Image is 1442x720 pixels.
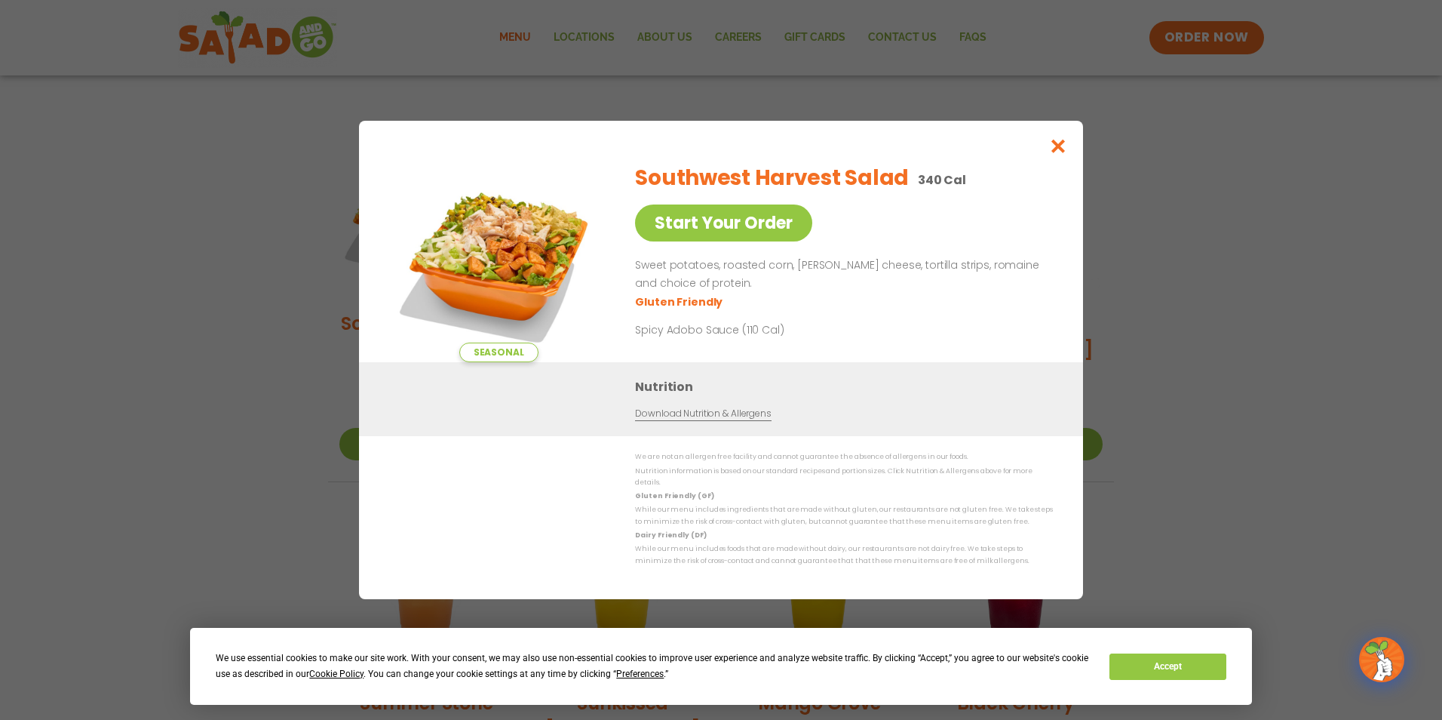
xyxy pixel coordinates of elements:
span: Preferences [616,669,664,679]
span: Seasonal [459,343,538,362]
img: wpChatIcon [1361,638,1403,681]
p: While our menu includes foods that are made without dairy, our restaurants are not dairy free. We... [635,543,1053,567]
h3: Nutrition [635,377,1060,396]
a: Download Nutrition & Allergens [635,407,771,421]
img: Featured product photo for Southwest Harvest Salad [393,151,604,362]
li: Gluten Friendly [635,294,725,310]
div: Cookie Consent Prompt [190,628,1252,705]
h2: Southwest Harvest Salad [635,162,909,194]
span: Cookie Policy [309,669,364,679]
p: Spicy Adobo Sauce (110 Cal) [635,322,914,338]
button: Close modal [1034,121,1083,171]
strong: Gluten Friendly (GF) [635,491,713,500]
div: We use essential cookies to make our site work. With your consent, we may also use non-essential ... [216,651,1091,682]
p: 340 Cal [918,171,966,189]
p: Sweet potatoes, roasted corn, [PERSON_NAME] cheese, tortilla strips, romaine and choice of protein. [635,257,1047,293]
strong: Dairy Friendly (DF) [635,531,706,540]
button: Accept [1109,654,1226,680]
p: While our menu includes ingredients that are made without gluten, our restaurants are not gluten ... [635,504,1053,528]
p: Nutrition information is based on our standard recipes and portion sizes. Click Nutrition & Aller... [635,466,1053,489]
p: We are not an allergen free facility and cannot guarantee the absence of allergens in our foods. [635,451,1053,463]
a: Start Your Order [635,205,812,242]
